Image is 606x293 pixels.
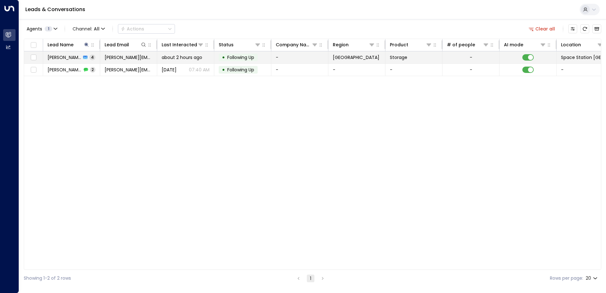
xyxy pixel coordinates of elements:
[526,24,558,33] button: Clear all
[189,67,210,73] p: 07:40 AM
[105,67,152,73] span: rachel.baxter@btinternet.com
[222,64,225,75] div: •
[219,41,261,49] div: Status
[45,26,52,31] span: 1
[470,67,472,73] div: -
[227,54,254,61] span: Following Up
[447,41,489,49] div: # of people
[276,41,312,49] div: Company Name
[561,41,581,49] div: Location
[294,274,327,282] nav: pagination navigation
[162,54,202,61] span: about 2 hours ago
[307,275,314,282] button: page 1
[105,54,152,61] span: rachel.baxter@btinternet.com
[504,41,523,49] div: AI mode
[70,24,107,33] span: Channel:
[328,64,385,76] td: -
[561,41,603,49] div: Location
[48,41,74,49] div: Lead Name
[592,24,601,33] button: Archived Leads
[48,41,90,49] div: Lead Name
[118,24,175,34] button: Actions
[25,6,85,13] a: Leads & Conversations
[48,54,81,61] span: Rachel Baxter
[29,54,37,62] span: Toggle select row
[90,67,95,72] span: 2
[89,55,95,60] span: 4
[271,64,328,76] td: -
[276,41,318,49] div: Company Name
[550,275,583,282] label: Rows per page:
[105,41,129,49] div: Lead Email
[29,41,37,49] span: Toggle select all
[586,274,599,283] div: 20
[219,41,234,49] div: Status
[385,64,442,76] td: -
[27,27,42,31] span: Agents
[24,275,71,282] div: Showing 1-2 of 2 rows
[162,41,197,49] div: Last Interacted
[227,67,254,73] span: Following Up
[504,41,546,49] div: AI mode
[222,52,225,63] div: •
[568,24,577,33] button: Customize
[70,24,107,33] button: Channel:All
[121,26,144,32] div: Actions
[470,54,472,61] div: -
[105,41,147,49] div: Lead Email
[48,67,82,73] span: Rachel Baxter
[29,66,37,74] span: Toggle select row
[390,41,408,49] div: Product
[271,51,328,63] td: -
[94,26,100,31] span: All
[162,67,177,73] span: Oct 06, 2025
[162,41,204,49] div: Last Interacted
[333,41,349,49] div: Region
[447,41,475,49] div: # of people
[24,24,60,33] button: Agents1
[390,54,407,61] span: Storage
[580,24,589,33] span: Refresh
[390,41,432,49] div: Product
[118,24,175,34] div: Button group with a nested menu
[333,41,375,49] div: Region
[333,54,379,61] span: Oxfordshire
